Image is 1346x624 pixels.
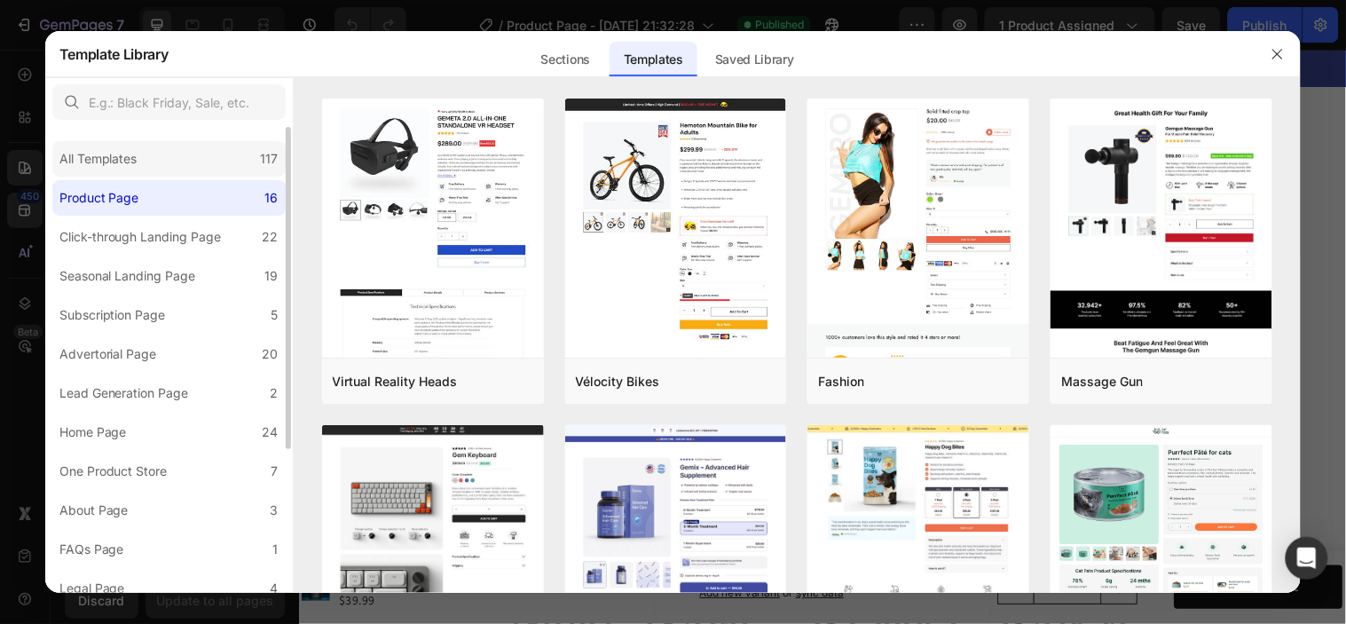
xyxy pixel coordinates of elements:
[59,422,127,443] div: Home Page
[934,534,1018,557] div: Add to cart
[272,304,279,326] div: 5
[263,344,279,365] div: 20
[2,9,1063,28] p: FREE SHIPPING ON ORDERS +$99
[818,371,864,392] div: Fashion
[506,545,555,558] span: sync data
[59,304,166,326] div: Subscription Page
[59,187,139,209] div: Product Page
[701,42,808,77] div: Saved Library
[272,461,279,482] div: 7
[39,521,251,549] h1: Wrist Blood Pressure Monitor
[807,57,993,94] p: No More Batteries to Change
[59,265,196,287] div: Seasonal Landing Page
[59,383,189,404] div: Lead Generation Page
[52,84,286,120] input: E.g.: Black Friday, Sale, etc.
[617,142,704,161] div: Kaching Bundles
[265,187,279,209] div: 16
[1061,371,1143,392] div: Massage Gun
[263,422,279,443] div: 24
[59,461,168,482] div: One Product Store
[610,42,697,77] div: Templates
[469,376,491,398] button: Carousel Next Arrow
[59,578,125,599] div: Legal Page
[59,539,124,560] div: FAQs Page
[581,142,602,163] img: KachingBundles.png
[59,31,169,77] h2: Template Library
[567,131,719,174] button: Kaching Bundles
[527,42,604,77] div: Sections
[271,500,279,521] div: 3
[265,265,279,287] div: 19
[333,371,458,392] div: Virtual Reality Heads
[263,226,279,248] div: 22
[816,529,852,563] button: increment
[271,383,279,404] div: 2
[261,148,279,170] div: 117
[59,226,222,248] div: Click-through Landing Page
[408,527,689,561] p: Setup options like colors, sizes with product variant.
[1286,537,1328,580] div: Open Intercom Messenger
[39,549,251,571] div: $39.99
[586,57,772,94] p: Clear Results You Can Trust
[747,529,816,563] input: quantity
[59,148,138,170] div: All Templates
[712,529,747,563] button: decrement
[59,500,129,521] div: About Page
[490,545,555,558] span: or
[59,344,157,365] div: Advertorial Page
[576,371,660,392] div: Vélocity Bikes
[890,524,1061,568] button: Add to cart
[273,539,279,560] div: 1
[408,545,490,558] span: Add new variant
[271,578,279,599] div: 4
[85,376,106,398] button: Carousel Back Arrow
